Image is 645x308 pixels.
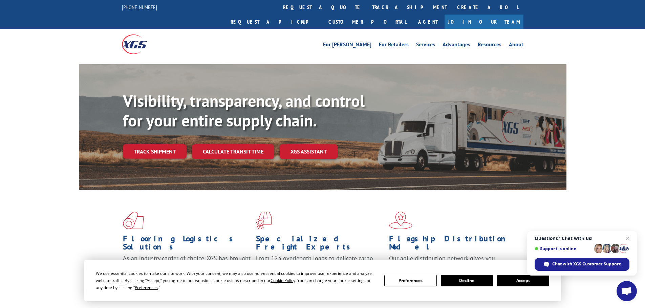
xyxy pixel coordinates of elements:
img: xgs-icon-total-supply-chain-intelligence-red [123,212,144,229]
span: Questions? Chat with us! [535,236,629,241]
a: XGS ASSISTANT [280,144,338,159]
h1: Flagship Distribution Model [389,235,517,254]
a: For [PERSON_NAME] [323,42,371,49]
p: From 123 overlength loads to delicate cargo, our experienced staff knows the best way to move you... [256,254,384,284]
b: Visibility, transparency, and control for your entire supply chain. [123,90,365,131]
span: Chat with XGS Customer Support [552,261,621,267]
img: xgs-icon-flagship-distribution-model-red [389,212,412,229]
a: Join Our Team [445,15,523,29]
span: Our agile distribution network gives you nationwide inventory management on demand. [389,254,514,270]
span: Chat with XGS Customer Support [535,258,629,271]
h1: Flooring Logistics Solutions [123,235,251,254]
span: Cookie Policy [271,278,295,283]
a: Services [416,42,435,49]
button: Accept [497,275,549,286]
a: Request a pickup [225,15,323,29]
a: For Retailers [379,42,409,49]
div: We use essential cookies to make our site work. With your consent, we may also use non-essential ... [96,270,376,291]
button: Preferences [384,275,436,286]
img: xgs-icon-focused-on-flooring-red [256,212,272,229]
div: Cookie Consent Prompt [84,260,561,301]
h1: Specialized Freight Experts [256,235,384,254]
span: Preferences [135,285,158,290]
a: Agent [411,15,445,29]
a: Open chat [617,281,637,301]
a: Calculate transit time [192,144,274,159]
span: Support is online [535,246,592,251]
span: As an industry carrier of choice, XGS has brought innovation and dedication to flooring logistics... [123,254,251,278]
a: About [509,42,523,49]
a: [PHONE_NUMBER] [122,4,157,10]
button: Decline [441,275,493,286]
a: Resources [478,42,501,49]
a: Track shipment [123,144,187,159]
a: Advantages [443,42,470,49]
a: Customer Portal [323,15,411,29]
